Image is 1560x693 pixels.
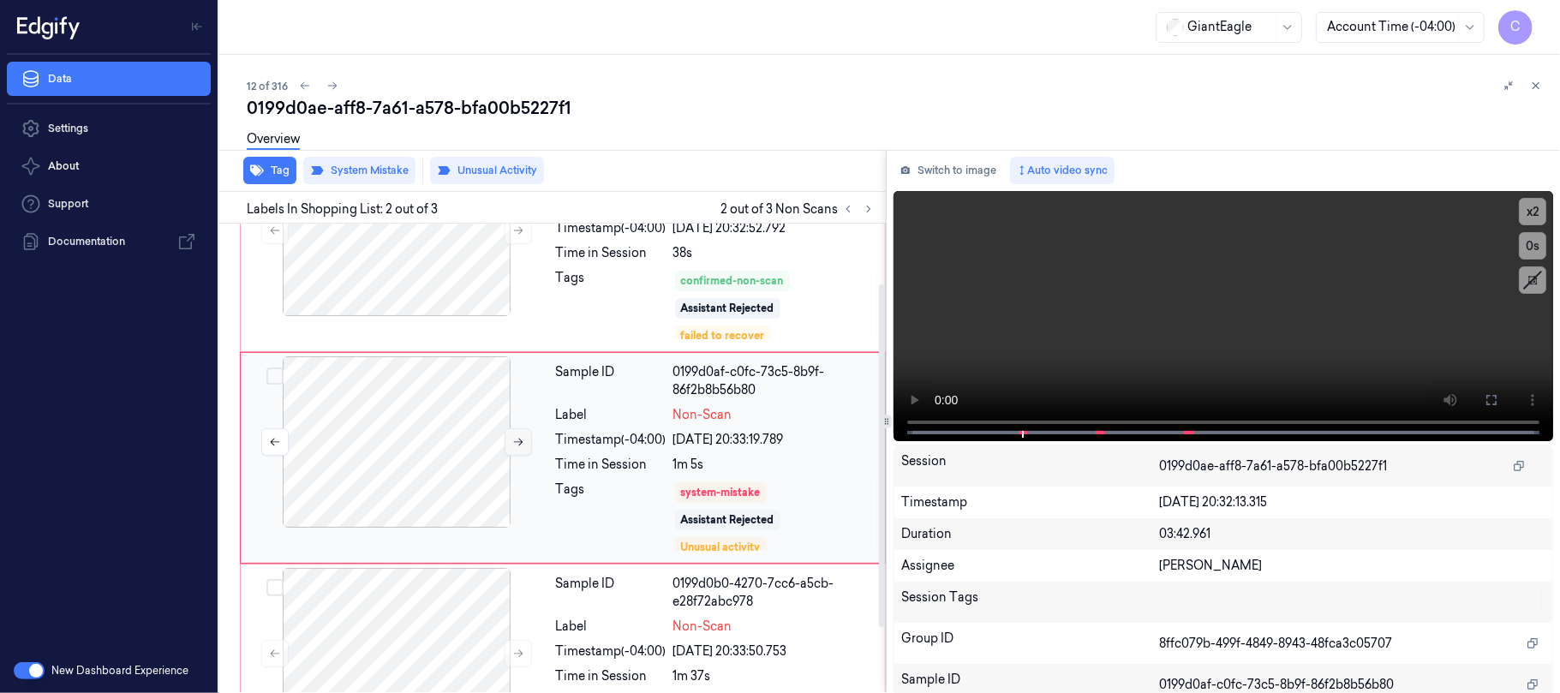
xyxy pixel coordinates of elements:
[673,431,875,449] div: [DATE] 20:33:19.789
[247,79,288,93] span: 12 of 316
[681,540,761,555] div: Unusual activity
[183,13,211,40] button: Toggle Navigation
[247,96,1546,120] div: 0199d0ae-aff8-7a61-a578-bfa00b5227f1
[556,363,666,399] div: Sample ID
[1159,525,1545,543] div: 03:42.961
[894,157,1003,184] button: Switch to image
[1498,10,1533,45] button: C
[7,149,211,183] button: About
[901,525,1159,543] div: Duration
[673,667,875,685] div: 1m 37s
[556,244,666,262] div: Time in Session
[901,630,1159,657] div: Group ID
[673,244,875,262] div: 38s
[556,431,666,449] div: Timestamp (-04:00)
[901,557,1159,575] div: Assignee
[681,301,774,316] div: Assistant Rejected
[303,157,415,184] button: System Mistake
[556,269,666,341] div: Tags
[556,618,666,636] div: Label
[681,273,784,289] div: confirmed-non-scan
[901,588,1159,616] div: Session Tags
[7,224,211,259] a: Documentation
[673,642,875,660] div: [DATE] 20:33:50.753
[243,157,296,184] button: Tag
[1159,557,1545,575] div: [PERSON_NAME]
[673,575,875,611] div: 0199d0b0-4270-7cc6-a5cb-e28f72abc978
[430,157,544,184] button: Unusual Activity
[7,187,211,221] a: Support
[681,328,765,344] div: failed to recover
[266,367,284,385] button: Select row
[681,485,761,500] div: system-mistake
[247,200,438,218] span: Labels In Shopping List: 2 out of 3
[7,111,211,146] a: Settings
[1010,157,1115,184] button: Auto video sync
[673,456,875,474] div: 1m 5s
[1519,198,1546,225] button: x2
[7,62,211,96] a: Data
[1159,493,1545,511] div: [DATE] 20:32:13.315
[673,219,875,237] div: [DATE] 20:32:52.792
[1519,232,1546,260] button: 0s
[673,363,875,399] div: 0199d0af-c0fc-73c5-8b9f-86f2b8b56b80
[247,130,300,150] a: Overview
[720,199,879,219] span: 2 out of 3 Non Scans
[673,406,732,424] span: Non-Scan
[681,512,774,528] div: Assistant Rejected
[556,456,666,474] div: Time in Session
[556,575,666,611] div: Sample ID
[556,406,666,424] div: Label
[901,452,1159,480] div: Session
[1159,635,1392,653] span: 8ffc079b-499f-4849-8943-48fca3c05707
[556,219,666,237] div: Timestamp (-04:00)
[1159,457,1387,475] span: 0199d0ae-aff8-7a61-a578-bfa00b5227f1
[266,579,284,596] button: Select row
[556,667,666,685] div: Time in Session
[556,642,666,660] div: Timestamp (-04:00)
[673,618,732,636] span: Non-Scan
[901,493,1159,511] div: Timestamp
[556,481,666,553] div: Tags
